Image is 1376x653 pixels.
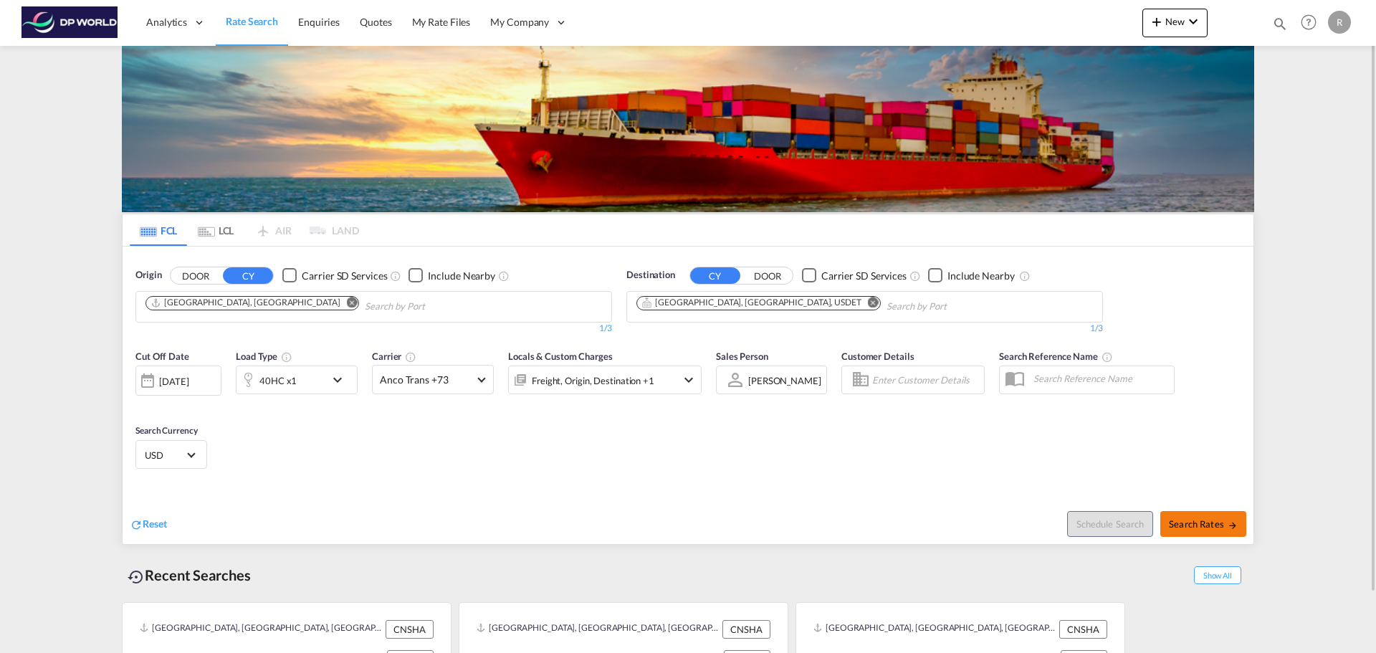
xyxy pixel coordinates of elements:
md-select: Select Currency: $ USDUnited States Dollar [143,444,199,465]
div: OriginDOOR CY Checkbox No InkUnchecked: Search for CY (Container Yard) services for all selected ... [123,247,1253,544]
div: 1/3 [626,323,1103,335]
input: Enter Customer Details [872,369,980,391]
md-icon: Unchecked: Ignores neighbouring ports when fetching rates.Checked : Includes neighbouring ports w... [498,270,510,282]
span: New [1148,16,1202,27]
div: CNSHA [722,620,770,639]
div: 1/3 [135,323,612,335]
div: [DATE] [159,375,188,388]
div: icon-magnify [1272,16,1288,37]
div: 40HC x1icon-chevron-down [236,366,358,394]
div: Freight Origin Destination Factory Stuffing [532,371,654,391]
button: Remove [337,297,358,311]
div: Include Nearby [428,269,495,283]
span: Cut Off Date [135,351,189,362]
input: Chips input. [365,295,501,318]
span: Carrier [372,351,416,362]
button: CY [223,267,273,284]
input: Chips input. [887,295,1023,318]
md-icon: icon-information-outline [281,351,292,363]
div: CNSHA [1059,620,1107,639]
img: c08ca190194411f088ed0f3ba295208c.png [21,6,118,39]
md-icon: Unchecked: Search for CY (Container Yard) services for all selected carriers.Checked : Search for... [390,270,401,282]
div: icon-refreshReset [130,517,167,533]
input: Search Reference Name [1026,368,1174,389]
md-datepicker: Select [135,394,146,414]
img: LCL+%26+FCL+BACKGROUND.png [122,46,1254,212]
div: CNSHA [386,620,434,639]
span: Locals & Custom Charges [508,351,613,362]
md-chips-wrap: Chips container. Use arrow keys to select chips. [143,292,507,318]
md-checkbox: Checkbox No Ink [408,268,495,283]
div: CNSHA, Shanghai, China, Greater China & Far East Asia, Asia Pacific [140,620,382,639]
div: Carrier SD Services [821,269,907,283]
div: Help [1296,10,1328,36]
div: Carrier SD Services [302,269,387,283]
button: CY [690,267,740,284]
div: Detroit, MI, USDET [641,297,861,309]
md-icon: icon-chevron-down [1185,13,1202,30]
md-select: Sales Person: Ruth Vega [747,370,823,391]
span: Anco Trans +73 [380,373,473,387]
md-icon: icon-magnify [1272,16,1288,32]
span: Analytics [146,15,187,29]
span: Search Reference Name [999,351,1113,362]
span: USD [145,449,185,462]
md-icon: Your search will be saved by the below given name [1102,351,1113,363]
span: Customer Details [841,351,914,362]
span: Search Rates [1169,518,1238,530]
span: Load Type [236,351,292,362]
md-icon: Unchecked: Search for CY (Container Yard) services for all selected carriers.Checked : Search for... [909,270,921,282]
md-icon: icon-arrow-right [1228,520,1238,530]
md-icon: icon-chevron-down [329,371,353,389]
div: R [1328,11,1351,34]
md-tab-item: FCL [130,214,187,246]
span: Origin [135,268,161,282]
span: Quotes [360,16,391,28]
span: Search Currency [135,425,198,436]
md-checkbox: Checkbox No Ink [282,268,387,283]
md-icon: icon-backup-restore [128,568,145,586]
span: Reset [143,518,167,530]
div: Include Nearby [947,269,1015,283]
md-icon: icon-plus 400-fg [1148,13,1165,30]
md-pagination-wrapper: Use the left and right arrow keys to navigate between tabs [130,214,359,246]
div: CNSHA, Shanghai, China, Greater China & Far East Asia, Asia Pacific [477,620,719,639]
span: My Company [490,15,549,29]
button: Search Ratesicon-arrow-right [1160,511,1246,537]
span: My Rate Files [412,16,471,28]
span: Show All [1194,566,1241,584]
md-chips-wrap: Chips container. Use arrow keys to select chips. [634,292,1028,318]
md-checkbox: Checkbox No Ink [802,268,907,283]
button: DOOR [742,267,793,284]
div: Recent Searches [122,559,257,591]
div: CNSHA, Shanghai, China, Greater China & Far East Asia, Asia Pacific [813,620,1056,639]
div: Freight Origin Destination Factory Stuffingicon-chevron-down [508,366,702,394]
div: Press delete to remove this chip. [150,297,343,309]
button: DOOR [171,267,221,284]
md-icon: Unchecked: Ignores neighbouring ports when fetching rates.Checked : Includes neighbouring ports w... [1019,270,1031,282]
span: Rate Search [226,15,278,27]
div: [DATE] [135,366,221,396]
span: Help [1296,10,1321,34]
md-icon: The selected Trucker/Carrierwill be displayed in the rate results If the rates are from another f... [405,351,416,363]
md-tab-item: LCL [187,214,244,246]
md-icon: icon-refresh [130,518,143,531]
md-icon: icon-chevron-down [680,371,697,389]
div: 40HC x1 [259,371,297,391]
md-checkbox: Checkbox No Ink [928,268,1015,283]
span: Destination [626,268,675,282]
button: Note: By default Schedule search will only considerorigin ports, destination ports and cut off da... [1067,511,1153,537]
div: [PERSON_NAME] [748,375,821,386]
span: Sales Person [716,351,768,362]
div: Press delete to remove this chip. [641,297,864,309]
button: Remove [859,297,880,311]
div: Shanghai, CNSHA [150,297,340,309]
span: Enquiries [298,16,340,28]
button: icon-plus 400-fgNewicon-chevron-down [1142,9,1208,37]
